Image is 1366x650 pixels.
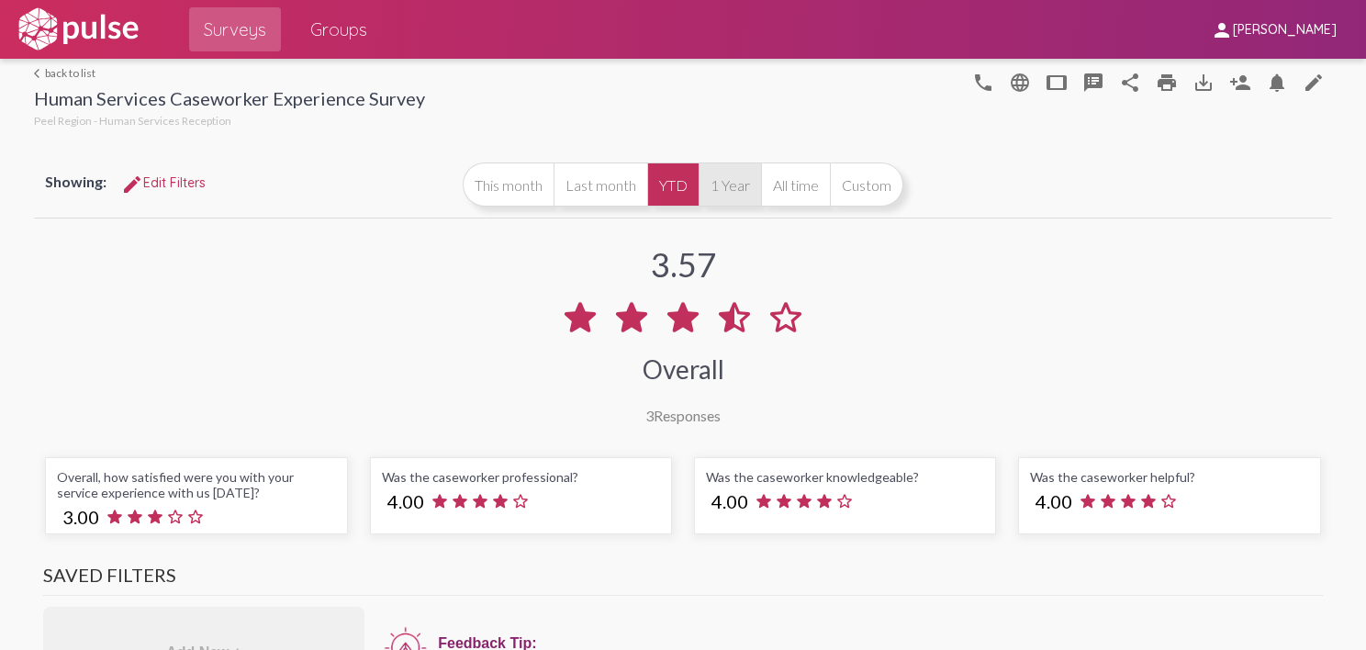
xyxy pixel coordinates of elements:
button: Bell [1259,63,1295,100]
span: 4.00 [387,490,424,512]
div: Was the caseworker helpful? [1030,469,1308,485]
mat-icon: edit [1303,72,1325,94]
button: Share [1112,63,1148,100]
mat-icon: person [1211,19,1233,41]
mat-icon: Bell [1266,72,1288,94]
button: Edit FiltersEdit Filters [106,166,220,199]
mat-icon: arrow_back_ios [34,68,45,79]
mat-icon: print [1156,72,1178,94]
mat-icon: Share [1119,72,1141,94]
span: 4.00 [1036,490,1072,512]
div: Overall [643,353,724,385]
mat-icon: Edit Filters [121,174,143,196]
span: Groups [310,13,367,46]
button: This month [463,162,554,207]
span: Showing: [45,173,106,190]
span: [PERSON_NAME] [1233,22,1337,39]
button: language [965,63,1002,100]
a: back to list [34,66,425,80]
div: Was the caseworker knowledgeable? [706,469,984,485]
button: Custom [830,162,903,207]
button: Last month [554,162,647,207]
mat-icon: speaker_notes [1082,72,1104,94]
a: edit [1295,63,1332,100]
button: Download [1185,63,1222,100]
a: Groups [296,7,382,51]
mat-icon: Download [1192,72,1215,94]
div: 3.57 [651,244,716,285]
mat-icon: language [1009,72,1031,94]
button: YTD [647,162,699,207]
span: 3 [645,407,654,424]
span: Surveys [204,13,266,46]
mat-icon: language [972,72,994,94]
button: All time [761,162,830,207]
h3: Saved Filters [43,564,1323,596]
span: 4.00 [711,490,748,512]
div: Responses [645,407,721,424]
span: Peel Region - Human Services Reception [34,114,231,128]
button: tablet [1038,63,1075,100]
div: Overall, how satisfied were you with your service experience with us [DATE]? [57,469,335,500]
div: Was the caseworker professional? [382,469,660,485]
button: language [1002,63,1038,100]
button: [PERSON_NAME] [1196,12,1351,46]
a: print [1148,63,1185,100]
button: Person [1222,63,1259,100]
span: 3.00 [62,506,99,528]
button: 1 Year [699,162,761,207]
button: speaker_notes [1075,63,1112,100]
img: white-logo.svg [15,6,141,52]
a: Surveys [189,7,281,51]
div: Human Services Caseworker Experience Survey [34,87,425,114]
mat-icon: tablet [1046,72,1068,94]
span: Edit Filters [121,174,206,191]
mat-icon: Person [1229,72,1251,94]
